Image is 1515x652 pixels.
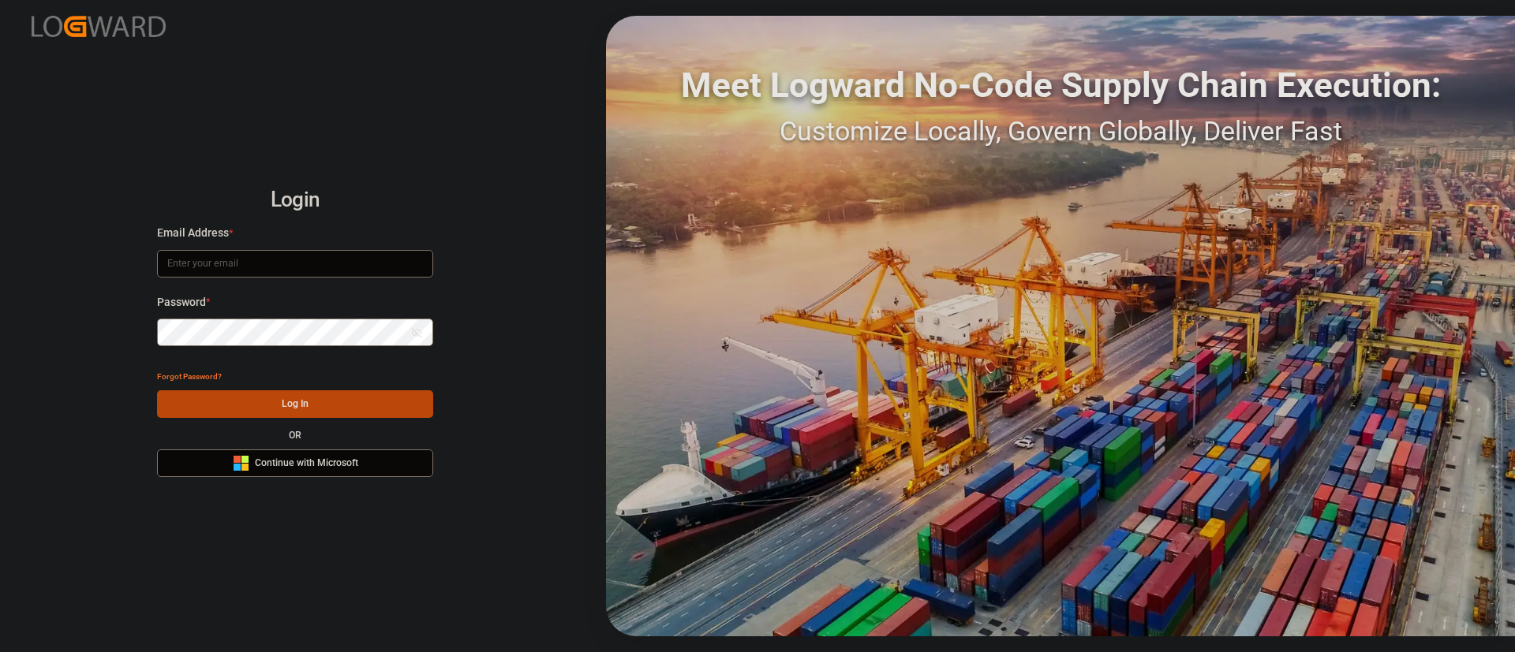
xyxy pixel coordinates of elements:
[157,363,222,390] button: Forgot Password?
[157,250,433,278] input: Enter your email
[255,456,358,471] span: Continue with Microsoft
[157,175,433,225] h2: Login
[157,449,433,477] button: Continue with Microsoft
[157,294,206,311] span: Password
[157,225,229,241] span: Email Address
[289,430,301,440] small: OR
[157,390,433,418] button: Log In
[606,111,1515,151] div: Customize Locally, Govern Globally, Deliver Fast
[606,59,1515,111] div: Meet Logward No-Code Supply Chain Execution:
[32,16,166,37] img: Logward_new_orange.png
